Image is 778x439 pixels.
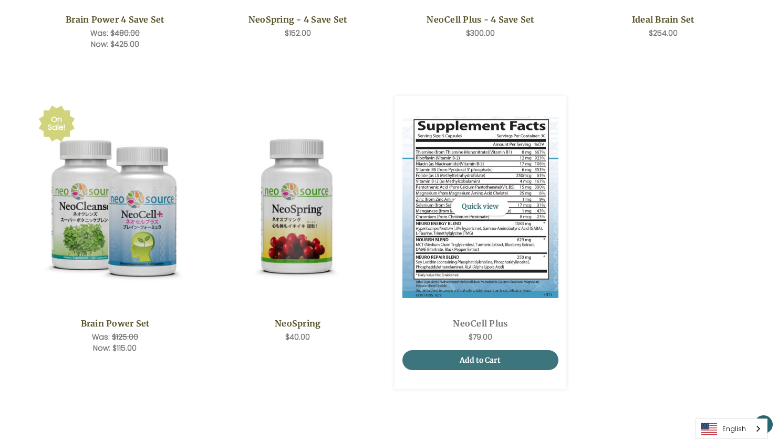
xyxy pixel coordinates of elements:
a: NeoSpring - 4 Save Set [225,13,370,26]
button: Quick view [451,198,509,216]
a: NeoCell Plus,$79.00 [402,104,558,310]
span: $254.00 [649,28,678,38]
span: Was: [92,332,110,342]
span: $40.00 [285,332,310,342]
span: $125.00 [112,332,138,342]
span: $425.00 [110,39,139,49]
a: NeoSpring [225,317,370,330]
span: Was: [90,28,108,38]
span: $115.00 [112,343,137,353]
div: Language [696,418,767,439]
a: Brain Power Set [43,317,187,330]
a: Brain Power 4 Save Set [43,13,187,26]
span: Now: [91,39,108,49]
a: NeoCell Plus [408,317,553,330]
a: Add to Cart [402,350,558,370]
span: Now: [93,343,110,353]
span: $152.00 [285,28,311,38]
a: Ideal Brain Set [591,13,735,26]
a: Brain Power Set,Was:$125.00, Now:$115.00 [37,104,193,310]
img: Brain Power Set [37,129,193,285]
span: $480.00 [110,28,140,38]
a: NeoCell Plus - 4 Save Set [408,13,553,26]
a: NeoSpring,$40.00 [220,104,376,310]
span: $300.00 [466,28,495,38]
span: $79.00 [469,332,492,342]
div: On Sale! [44,116,70,131]
img: NeoSpring [220,129,376,285]
aside: Language selected: English [696,418,767,439]
a: English [696,419,767,438]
